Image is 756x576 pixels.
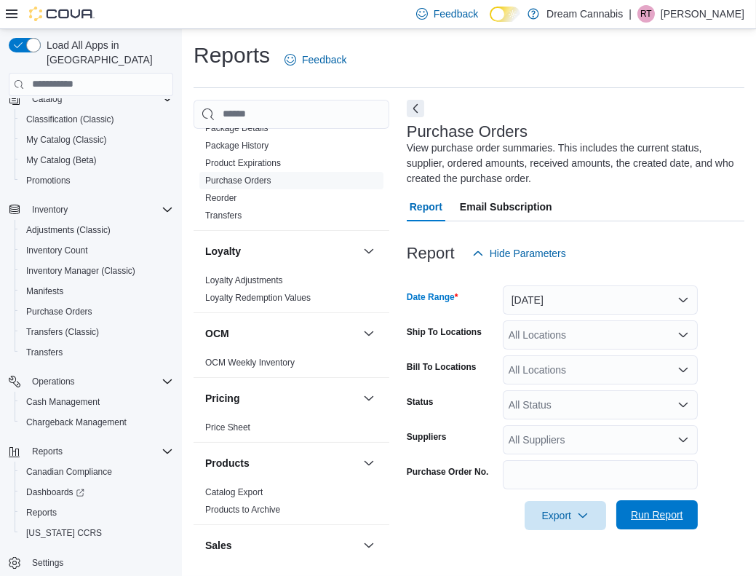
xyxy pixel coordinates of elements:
img: Cova [29,7,95,21]
button: Reports [3,441,179,462]
span: Dashboards [26,486,84,498]
span: Adjustments (Classic) [20,221,173,239]
label: Bill To Locations [407,361,477,373]
span: Inventory Count [20,242,173,259]
button: Reports [15,502,179,523]
p: Dream Cannabis [546,5,623,23]
span: Manifests [20,283,173,300]
a: Dashboards [20,484,90,501]
span: Purchase Orders [20,303,173,320]
span: Catalog Export [205,486,263,498]
a: Loyalty Adjustments [205,275,283,285]
span: Reports [26,507,57,518]
button: Manifests [15,281,179,301]
a: Price Sheet [205,422,250,433]
span: My Catalog (Beta) [20,151,173,169]
a: Purchase Orders [205,175,271,186]
span: Cash Management [26,396,100,408]
button: Operations [3,371,179,392]
span: Promotions [26,175,71,186]
h3: OCM [205,326,229,341]
button: Inventory [3,200,179,220]
span: Transfers [20,344,173,361]
a: Adjustments (Classic) [20,221,116,239]
button: Sales [360,537,378,554]
label: Ship To Locations [407,326,482,338]
span: Reorder [205,192,236,204]
span: Export [533,501,597,530]
button: Catalog [26,90,68,108]
a: Catalog Export [205,487,263,497]
input: Dark Mode [490,7,520,22]
button: Inventory Count [15,240,179,261]
a: Reports [20,504,63,521]
span: Promotions [20,172,173,189]
span: Manifests [26,285,63,297]
span: [US_STATE] CCRS [26,527,102,539]
div: Robert Taylor [637,5,655,23]
span: Reports [32,446,63,457]
span: Loyalty Redemption Values [205,292,311,304]
span: Canadian Compliance [20,463,173,481]
a: Reorder [205,193,236,203]
span: My Catalog (Classic) [20,131,173,149]
button: My Catalog (Beta) [15,150,179,170]
a: My Catalog (Beta) [20,151,103,169]
a: [US_STATE] CCRS [20,524,108,542]
span: My Catalog (Classic) [26,134,107,146]
a: Purchase Orders [20,303,98,320]
button: Loyalty [205,244,357,259]
span: Feedback [302,52,346,67]
label: Date Range [407,291,458,303]
button: Run Report [616,500,698,529]
a: Transfers [20,344,68,361]
span: Classification (Classic) [26,114,114,125]
button: Transfers [15,342,179,363]
span: Operations [32,376,75,387]
a: Package History [205,141,268,151]
span: Load All Apps in [GEOGRAPHIC_DATA] [41,38,173,67]
a: Chargeback Management [20,414,132,431]
a: Package Details [205,123,268,133]
button: Classification (Classic) [15,109,179,130]
a: Transfers [205,210,242,221]
h3: Loyalty [205,244,241,259]
button: Pricing [360,390,378,407]
span: Reports [20,504,173,521]
h3: Purchase Orders [407,123,528,141]
h3: Sales [205,538,232,553]
button: Hide Parameters [466,239,572,268]
h3: Report [407,245,455,262]
button: Settings [3,552,179,573]
a: OCM Weekly Inventory [205,358,295,368]
button: Purchase Orders [15,301,179,322]
span: Inventory [32,204,68,216]
button: Open list of options [677,329,689,341]
span: Transfers [26,347,63,358]
button: Sales [205,538,357,553]
button: Export [525,501,606,530]
a: Loyalty Redemption Values [205,293,311,303]
div: OCM [194,354,389,377]
div: Products [194,484,389,524]
div: View purchase order summaries. This includes the current status, supplier, ordered amounts, recei... [407,141,737,186]
span: Transfers (Classic) [26,326,99,338]
span: Inventory [26,201,173,218]
span: Classification (Classic) [20,111,173,128]
span: Adjustments (Classic) [26,224,111,236]
button: Adjustments (Classic) [15,220,179,240]
button: Transfers (Classic) [15,322,179,342]
button: Inventory Manager (Classic) [15,261,179,281]
span: Products to Archive [205,504,280,516]
div: Loyalty [194,272,389,312]
button: Open list of options [677,434,689,446]
button: OCM [205,326,357,341]
span: Inventory Manager (Classic) [20,262,173,280]
label: Status [407,396,434,408]
span: Email Subscription [460,192,552,221]
button: Open list of options [677,399,689,411]
a: Manifests [20,283,69,300]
